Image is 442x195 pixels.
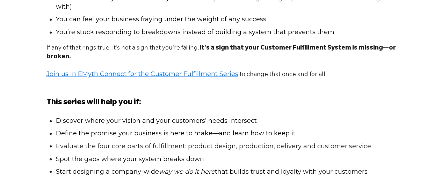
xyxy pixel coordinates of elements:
[46,72,327,78] span: to change that once and for all.
[215,167,368,175] span: that builds trust and loyalty with your customers
[56,28,334,36] span: You’re stuck responding to breakdowns instead of building a system that prevents them
[56,142,392,150] li: Evaluate the four core parts of fulfillment: product design, production, delivery and customer se...
[56,15,266,23] span: You can feel your business fraying under the weight of any success
[159,167,215,175] span: way we do it here
[46,99,141,107] span: This series will help you if:
[46,45,396,61] strong: It’s a sign that your Customer Fulfillment System is missing—or broken.
[56,129,296,137] span: Define the promise your business is here to make—and learn how to keep it
[56,167,159,175] span: Start designing a company-wide
[56,117,257,125] span: Discover where your vision and your customers’ needs intersect
[46,70,238,78] a: Join us in EMyth Connect for the Customer Fulfillment Series
[407,162,442,195] iframe: Chat Widget
[46,45,396,61] span: If any of that rings true, it’s not a sign that you’re failing.
[56,155,204,163] span: Spot the gaps where your system breaks down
